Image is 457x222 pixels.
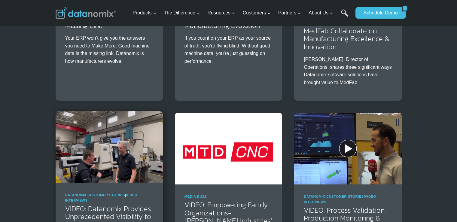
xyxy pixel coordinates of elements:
[294,113,401,184] img: VIDEO: Process Validation: Production Monitoring & ERP Integration Delivers Benefits
[208,9,235,17] span: Resources
[133,9,156,17] span: Products
[304,17,390,52] a: VIDEO: How Datanomix and MedFab Collaborate on Manufacturing Excellence & Innovation
[56,111,163,183] img: Tony Gunn talks to Rob Paine at Pazmac about Datanomix
[243,9,271,17] span: Customers
[65,34,153,65] p: Your ERP won’t give you the answers you need to Make More. Good machine data is the missing link....
[309,9,333,17] span: About Us
[56,7,116,19] img: Datanomix
[164,9,200,17] span: The Difference
[278,9,301,17] span: Partners
[184,34,273,65] p: If you count on your ERP as your source of truth, you’re flying blind. Without good machine data,...
[175,113,282,184] img: MTD CNC
[355,7,402,19] a: Schedule Demo
[304,56,392,86] p: [PERSON_NAME], Director of Operations, shares three significant ways Datanomix software solutions...
[130,3,352,23] nav: Primary Navigation
[341,9,349,23] a: Search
